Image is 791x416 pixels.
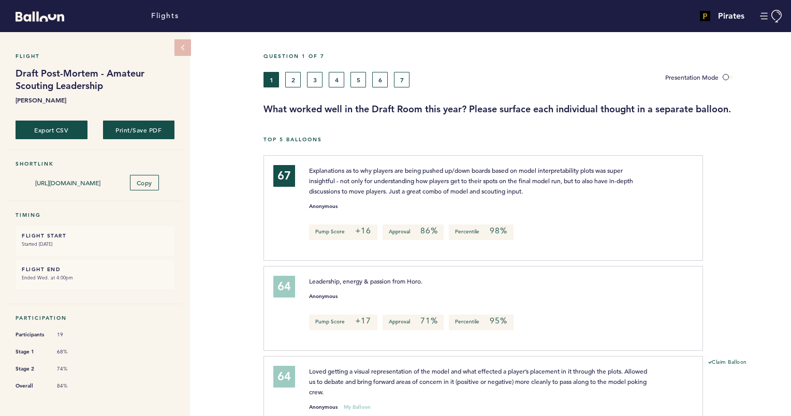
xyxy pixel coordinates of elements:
button: Claim Balloon [708,359,747,367]
button: Manage Account [760,10,783,23]
span: 74% [57,365,88,373]
h5: Question 1 of 7 [263,53,783,60]
a: Balloon [8,10,64,21]
button: 7 [394,72,409,87]
h5: Top 5 Balloons [263,136,783,143]
button: Export CSV [16,121,87,139]
em: 86% [420,226,437,236]
em: 98% [490,226,507,236]
h4: Pirates [718,10,744,22]
span: Stage 2 [16,364,47,374]
span: Overall [16,381,47,391]
div: 64 [273,276,295,298]
h5: Participation [16,315,174,321]
p: Approval [383,315,444,330]
span: Explanations as to why players are being pushed up/down boards based on model interpretability pl... [309,166,635,195]
p: Approval [383,225,444,240]
button: 4 [329,72,344,87]
span: 19 [57,331,88,338]
a: Flights [151,10,179,22]
button: Copy [130,175,159,190]
small: Ended Wed. at 4:00pm [22,273,168,283]
em: +17 [355,316,371,326]
span: Copy [137,179,152,187]
div: 64 [273,366,295,388]
button: 5 [350,72,366,87]
button: 1 [263,72,279,87]
h1: Draft Post-Mortem - Amateur Scouting Leadership [16,67,174,92]
button: 3 [307,72,323,87]
span: Presentation Mode [665,73,719,81]
h5: Flight [16,53,174,60]
span: Leadership, energy & passion from Horo. [309,277,422,285]
small: Anonymous [309,204,338,209]
p: Pump Score [309,315,377,330]
small: Anonymous [309,294,338,299]
em: 71% [420,316,437,326]
span: 68% [57,348,88,355]
small: Started [DATE] [22,239,168,249]
button: 2 [285,72,301,87]
div: 67 [273,165,295,187]
span: Stage 1 [16,347,47,357]
button: 6 [372,72,388,87]
b: [PERSON_NAME] [16,95,174,105]
h5: Timing [16,212,174,218]
p: Percentile [449,315,513,330]
h6: FLIGHT START [22,232,168,239]
h3: What worked well in the Draft Room this year? Please surface each individual thought in a separat... [263,103,783,115]
small: Anonymous [309,405,338,410]
p: Percentile [449,225,513,240]
span: Participants [16,330,47,340]
em: +16 [355,226,371,236]
small: My Balloon [344,405,371,410]
span: 84% [57,382,88,390]
p: Pump Score [309,225,377,240]
em: 95% [490,316,507,326]
button: Print/Save PDF [103,121,175,139]
span: Loved getting a visual representation of the model and what effected a player’s placement in it t... [309,367,649,396]
svg: Balloon [16,11,64,22]
h6: FLIGHT END [22,266,168,273]
h5: Shortlink [16,160,174,167]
